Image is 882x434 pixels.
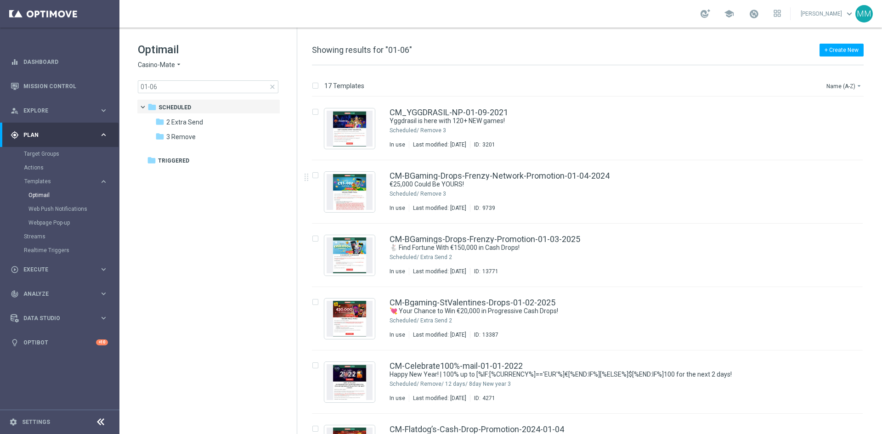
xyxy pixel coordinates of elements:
[99,177,108,186] i: keyboard_arrow_right
[327,174,373,210] img: 9739.jpeg
[147,102,157,112] i: folder
[158,157,189,165] span: Triggered
[11,314,99,322] div: Data Studio
[24,178,108,185] button: Templates keyboard_arrow_right
[24,164,96,171] a: Actions
[9,418,17,426] i: settings
[10,83,108,90] button: Mission Control
[11,265,19,274] i: play_circle_outline
[11,330,108,355] div: Optibot
[23,330,96,355] a: Optibot
[11,290,19,298] i: track_changes
[390,299,555,307] a: CM-Bgaming-StValentines-Drops-01-02-2025
[409,141,470,148] div: Last modified: [DATE]
[303,350,880,414] div: Press SPACE to select this row.
[23,50,108,74] a: Dashboard
[303,287,880,350] div: Press SPACE to select this row.
[166,118,203,126] span: 2 Extra Send
[96,339,108,345] div: +10
[390,268,405,275] div: In use
[390,117,803,125] a: Yggdrasil is here with 120+ NEW games!
[855,5,873,23] div: MM
[390,243,803,252] a: 🐇 Find Fortune With €150,000 in Cash Drops!
[23,74,108,98] a: Mission Control
[11,107,99,115] div: Explore
[11,338,19,347] i: lightbulb
[327,237,373,273] img: 13771.jpeg
[312,45,412,55] span: Showing results for "01-06"
[269,83,276,90] span: close
[390,108,508,117] a: CM_YGGDRASIL-NP-01-09-2021
[24,230,119,243] div: Streams
[158,103,191,112] span: Scheduled
[99,106,108,115] i: keyboard_arrow_right
[820,44,864,56] button: + Create New
[10,290,108,298] div: track_changes Analyze keyboard_arrow_right
[10,131,108,139] div: gps_fixed Plan keyboard_arrow_right
[138,61,175,69] span: Casino-Mate
[409,395,470,402] div: Last modified: [DATE]
[10,107,108,114] div: person_search Explore keyboard_arrow_right
[482,268,498,275] div: 13771
[390,204,405,212] div: In use
[11,265,99,274] div: Execute
[24,179,90,184] span: Templates
[390,127,419,134] div: Scheduled/
[28,202,119,216] div: Web Push Notifications
[844,9,854,19] span: keyboard_arrow_down
[409,331,470,338] div: Last modified: [DATE]
[390,362,523,370] a: CM-Celebrate100%-mail-01-01-2022
[390,180,803,189] a: €25,000 Could Be YOURS!
[99,265,108,274] i: keyboard_arrow_right
[327,301,373,337] img: 13387.jpeg
[11,290,99,298] div: Analyze
[470,395,495,402] div: ID:
[28,216,119,230] div: Webpage Pop-up
[390,307,824,316] div: 💘 Your Chance to Win €20,000 in Progressive Cash Drops!
[390,180,824,189] div: €25,000 Could Be YOURS!
[24,147,119,161] div: Target Groups
[24,150,96,158] a: Target Groups
[420,317,824,324] div: Scheduled/2 Extra Send
[482,395,495,402] div: 4271
[10,266,108,273] button: play_circle_outline Execute keyboard_arrow_right
[327,111,373,147] img: 3201.jpeg
[99,289,108,298] i: keyboard_arrow_right
[390,254,419,261] div: Scheduled/
[324,82,364,90] p: 17 Templates
[303,224,880,287] div: Press SPACE to select this row.
[482,331,498,338] div: 13387
[28,188,119,202] div: Optimail
[11,131,99,139] div: Plan
[24,247,96,254] a: Realtime Triggers
[470,331,498,338] div: ID:
[24,161,119,175] div: Actions
[11,50,108,74] div: Dashboard
[147,156,156,165] i: folder
[138,61,182,69] button: Casino-Mate arrow_drop_down
[10,339,108,346] div: lightbulb Optibot +10
[303,97,880,160] div: Press SPACE to select this row.
[175,61,182,69] i: arrow_drop_down
[724,9,734,19] span: school
[390,317,419,324] div: Scheduled/
[22,419,50,425] a: Settings
[10,315,108,322] button: Data Studio keyboard_arrow_right
[28,205,96,213] a: Web Push Notifications
[390,235,580,243] a: CM-BGamings-Drops-Frenzy-Promotion-01-03-2025
[28,219,96,226] a: Webpage Pop-up
[138,80,278,93] input: Search Template
[390,172,610,180] a: CM-BGaming-Drops-Frenzy-Network-Promotion-01-04-2024
[24,233,96,240] a: Streams
[390,243,824,252] div: 🐇 Find Fortune With €150,000 in Cash Drops!
[420,127,824,134] div: Scheduled/3 Remove
[138,42,278,57] h1: Optimail
[24,175,119,230] div: Templates
[482,204,495,212] div: 9739
[470,204,495,212] div: ID:
[482,141,495,148] div: 3201
[825,80,864,91] button: Name (A-Z)arrow_drop_down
